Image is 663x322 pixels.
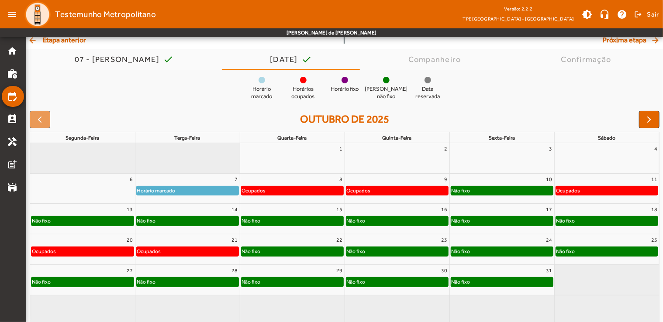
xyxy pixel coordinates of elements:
[7,137,17,147] mat-icon: handyman
[242,277,261,286] div: Não fixo
[545,265,554,276] a: 31 de outubro de 2025
[545,204,554,215] a: 17 de outubro de 2025
[242,186,266,195] div: Ocupados
[440,204,449,215] a: 16 de outubro de 2025
[137,216,156,225] div: Não fixo
[449,265,554,295] td: 31 de outubro de 2025
[137,186,176,195] div: Horário marcado
[240,143,345,173] td: 1 de outubro de 2025
[7,91,17,102] mat-icon: edit_calendar
[301,54,312,65] mat-icon: check
[135,204,240,234] td: 14 de outubro de 2025
[75,55,163,64] div: 07 - [PERSON_NAME]
[230,204,240,215] a: 14 de outubro de 2025
[30,173,135,204] td: 6 de outubro de 2025
[7,114,17,124] mat-icon: perm_contact_calendar
[345,204,449,234] td: 16 de outubro de 2025
[649,174,659,185] a: 11 de outubro de 2025
[240,173,345,204] td: 8 de outubro de 2025
[240,234,345,265] td: 22 de outubro de 2025
[128,174,135,185] a: 6 de outubro de 2025
[135,173,240,204] td: 7 de outubro de 2025
[276,133,309,143] a: quarta-feira
[244,86,279,100] span: Horário marcado
[242,247,261,256] div: Não fixo
[346,216,366,225] div: Não fixo
[596,133,617,143] a: sábado
[300,113,389,126] h2: outubro de 2025
[346,277,366,286] div: Não fixo
[463,3,574,14] div: Versão: 2.2.2
[125,204,135,215] a: 13 de outubro de 2025
[649,204,659,215] a: 18 de outubro de 2025
[556,247,576,256] div: Não fixo
[556,186,581,195] div: Ocupados
[338,174,345,185] a: 8 de outubro de 2025
[633,8,660,21] button: Sair
[344,35,345,45] span: |
[554,204,659,234] td: 18 de outubro de 2025
[137,277,156,286] div: Não fixo
[173,133,202,143] a: terça-feira
[449,204,554,234] td: 17 de outubro de 2025
[381,133,414,143] a: quinta-feira
[28,35,86,45] span: Etapa anterior
[449,173,554,204] td: 10 de outubro de 2025
[31,216,51,225] div: Não fixo
[270,55,301,64] div: [DATE]
[338,143,345,154] a: 1 de outubro de 2025
[345,173,449,204] td: 9 de outubro de 2025
[21,1,156,27] a: Testemunho Metropolitano
[233,174,240,185] a: 7 de outubro de 2025
[451,277,471,286] div: Não fixo
[7,182,17,192] mat-icon: stadium
[451,247,471,256] div: Não fixo
[545,174,554,185] a: 10 de outubro de 2025
[7,69,17,79] mat-icon: work_history
[410,86,445,100] span: Data reservada
[408,55,465,64] div: Companheiro
[545,234,554,246] a: 24 de outubro de 2025
[64,133,101,143] a: segunda-feira
[335,265,345,276] a: 29 de outubro de 2025
[443,174,449,185] a: 9 de outubro de 2025
[125,265,135,276] a: 27 de outubro de 2025
[449,143,554,173] td: 3 de outubro de 2025
[449,234,554,265] td: 24 de outubro de 2025
[240,265,345,295] td: 29 de outubro de 2025
[3,6,21,23] mat-icon: menu
[443,143,449,154] a: 2 de outubro de 2025
[28,36,38,45] mat-icon: arrow_back
[335,204,345,215] a: 15 de outubro de 2025
[230,234,240,246] a: 21 de outubro de 2025
[440,265,449,276] a: 30 de outubro de 2025
[346,247,366,256] div: Não fixo
[7,159,17,170] mat-icon: post_add
[242,216,261,225] div: Não fixo
[440,234,449,246] a: 23 de outubro de 2025
[135,234,240,265] td: 21 de outubro de 2025
[487,133,517,143] a: sexta-feira
[31,277,51,286] div: Não fixo
[335,234,345,246] a: 22 de outubro de 2025
[240,204,345,234] td: 15 de outubro de 2025
[649,234,659,246] a: 25 de outubro de 2025
[653,143,659,154] a: 4 de outubro de 2025
[556,216,576,225] div: Não fixo
[561,55,615,64] div: Confirmação
[286,86,321,100] span: Horários ocupados
[554,234,659,265] td: 25 de outubro de 2025
[345,143,449,173] td: 2 de outubro de 2025
[230,265,240,276] a: 28 de outubro de 2025
[451,186,471,195] div: Não fixo
[331,86,359,93] span: Horário fixo
[30,204,135,234] td: 13 de outubro de 2025
[451,216,471,225] div: Não fixo
[163,54,173,65] mat-icon: check
[135,265,240,295] td: 28 de outubro de 2025
[548,143,554,154] a: 3 de outubro de 2025
[554,143,659,173] td: 4 de outubro de 2025
[345,265,449,295] td: 30 de outubro de 2025
[651,36,661,45] mat-icon: arrow_forward
[24,1,51,27] img: Logo TPE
